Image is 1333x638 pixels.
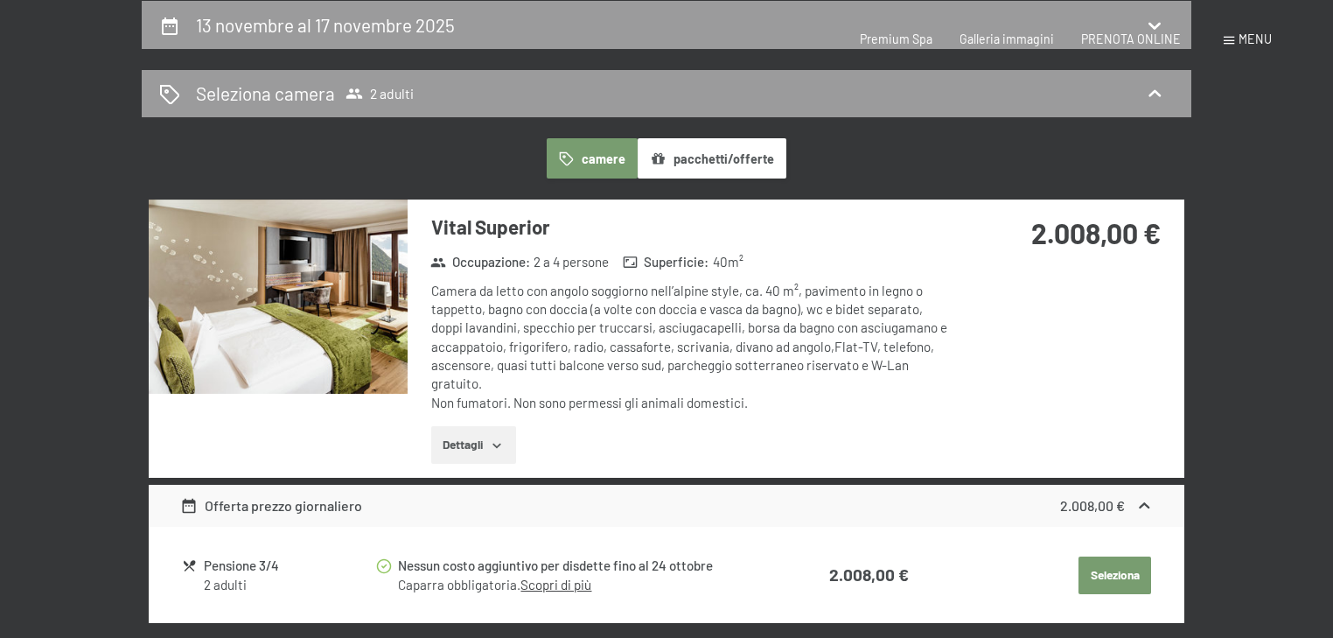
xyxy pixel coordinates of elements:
[196,14,455,36] h2: 13 novembre al 17 novembre 2025
[860,32,932,46] a: Premium Spa
[398,556,762,576] div: Nessun costo aggiuntivo per disdette fino al 24 ottobre
[713,253,743,271] span: 40 m²
[623,253,709,271] strong: Superficie :
[1060,497,1125,514] strong: 2.008,00 €
[1239,32,1272,46] span: Menu
[398,576,762,594] div: Caparra obbligatoria.
[431,426,516,465] button: Dettagli
[149,200,408,394] img: mss_renderimg.php
[430,253,530,271] strong: Occupazione :
[345,85,414,102] span: 2 adulti
[1078,557,1151,595] button: Seleziona
[149,485,1184,527] div: Offerta prezzo giornaliero2.008,00 €
[196,81,335,106] h2: Seleziona camera
[1081,32,1181,46] a: PRENOTA ONLINE
[960,32,1054,46] a: Galleria immagini
[829,564,909,585] strong: 2.008,00 €
[547,138,638,179] button: camere
[431,214,952,241] h3: Vital Superior
[520,577,591,592] a: Scopri di più
[180,495,363,516] div: Offerta prezzo giornaliero
[638,138,786,179] button: pacchetti/offerte
[431,282,952,412] div: Camera da letto con angolo soggiorno nell’alpine style, ca. 40 m², pavimento in legno o tappetto,...
[204,576,374,594] div: 2 adulti
[534,253,609,271] span: 2 a 4 persone
[204,556,374,576] div: Pensione 3/4
[1031,216,1161,249] strong: 2.008,00 €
